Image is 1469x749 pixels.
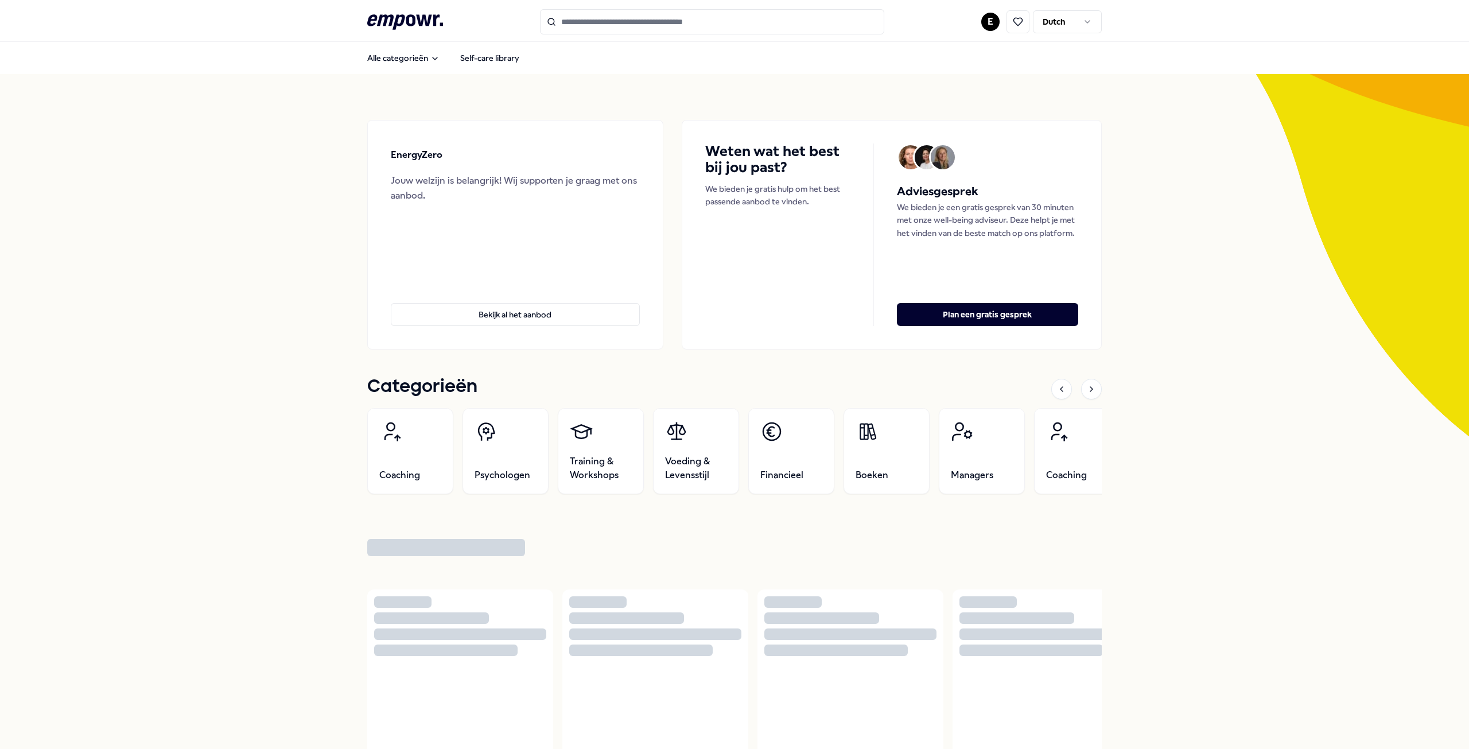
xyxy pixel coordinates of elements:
a: Coaching [367,408,453,494]
span: Psychologen [475,468,530,482]
a: Bekijk al het aanbod [391,285,640,326]
span: Training & Workshops [570,455,632,482]
input: Search for products, categories or subcategories [540,9,884,34]
a: Psychologen [463,408,549,494]
a: Voeding & Levensstijl [653,408,739,494]
img: Avatar [915,145,939,169]
span: Coaching [379,468,420,482]
p: We bieden je een gratis gesprek van 30 minuten met onze well-being adviseur. Deze helpt je met he... [897,201,1078,239]
h4: Weten wat het best bij jou past? [705,143,850,176]
a: Financieel [748,408,834,494]
h5: Adviesgesprek [897,183,1078,201]
span: Voeding & Levensstijl [665,455,727,482]
h1: Categorieën [367,372,477,401]
span: Boeken [856,468,888,482]
button: Bekijk al het aanbod [391,303,640,326]
nav: Main [358,46,528,69]
img: Avatar [931,145,955,169]
button: E [981,13,1000,31]
p: We bieden je gratis hulp om het best passende aanbod te vinden. [705,183,850,208]
a: Self-care library [451,46,528,69]
span: Managers [951,468,993,482]
a: Training & Workshops [558,408,644,494]
p: EnergyZero [391,148,442,162]
span: Financieel [760,468,803,482]
a: Coaching [1034,408,1120,494]
a: Boeken [844,408,930,494]
span: Coaching [1046,468,1087,482]
button: Alle categorieën [358,46,449,69]
img: Avatar [899,145,923,169]
div: Jouw welzijn is belangrijk! Wij supporten je graag met ons aanbod. [391,173,640,203]
button: Plan een gratis gesprek [897,303,1078,326]
a: Managers [939,408,1025,494]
